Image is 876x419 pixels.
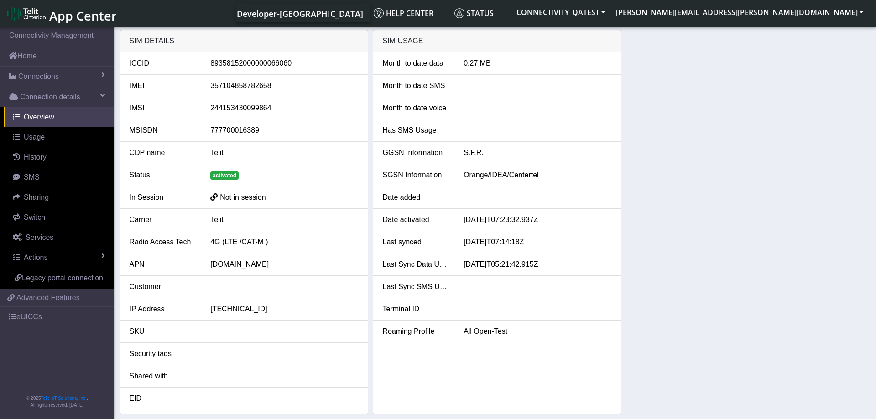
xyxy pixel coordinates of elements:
div: Telit [203,214,365,225]
span: Help center [374,8,433,18]
div: [TECHNICAL_ID] [203,304,365,315]
div: Month to date SMS [375,80,457,91]
a: Overview [4,107,114,127]
a: App Center [7,4,115,23]
div: IP Address [123,304,204,315]
div: 89358152000000066060 [203,58,365,69]
div: Shared with [123,371,204,382]
span: Services [26,233,53,241]
div: Month to date data [375,58,457,69]
div: CDP name [123,147,204,158]
div: In Session [123,192,204,203]
div: Month to date voice [375,103,457,114]
span: App Center [49,7,117,24]
div: Roaming Profile [375,326,457,337]
div: Last Sync SMS Usage [375,281,457,292]
div: Telit [203,147,365,158]
div: APN [123,259,204,270]
span: Sharing [24,193,49,201]
img: logo-telit-cinterion-gw-new.png [7,6,46,21]
a: Your current platform instance [236,4,363,22]
div: Date added [375,192,457,203]
div: All Open-Test [457,326,619,337]
a: Actions [4,248,114,268]
div: 0.27 MB [457,58,619,69]
div: SKU [123,326,204,337]
div: Customer [123,281,204,292]
div: 244153430099864 [203,103,365,114]
img: status.svg [454,8,464,18]
div: Security tags [123,348,204,359]
div: SIM details [120,30,368,52]
div: Orange/IDEA/Centertel [457,170,619,181]
div: Terminal ID [375,304,457,315]
div: [DATE]T07:14:18Z [457,237,619,248]
div: [DOMAIN_NAME] [203,259,365,270]
a: SMS [4,167,114,187]
a: Telit IoT Solutions, Inc. [41,396,87,401]
div: IMSI [123,103,204,114]
a: Help center [370,4,451,22]
a: Sharing [4,187,114,207]
a: Usage [4,127,114,147]
div: Date activated [375,214,457,225]
button: [PERSON_NAME][EMAIL_ADDRESS][PERSON_NAME][DOMAIN_NAME] [610,4,869,21]
a: History [4,147,114,167]
span: Usage [24,133,45,141]
div: SIM Usage [373,30,621,52]
div: MSISDN [123,125,204,136]
div: S.F.R. [457,147,619,158]
div: 777700016389 [203,125,365,136]
span: Status [454,8,494,18]
div: Radio Access Tech [123,237,204,248]
span: Actions [24,253,47,261]
div: 357104858782658 [203,80,365,91]
span: Developer-[GEOGRAPHIC_DATA] [237,8,363,19]
div: Last Sync Data Usage [375,259,457,270]
span: Connections [18,71,59,82]
a: Services [4,228,114,248]
span: Switch [24,213,45,221]
div: ICCID [123,58,204,69]
div: Status [123,170,204,181]
span: Overview [24,113,54,121]
div: GGSN Information [375,147,457,158]
img: knowledge.svg [374,8,384,18]
span: Not in session [220,193,266,201]
div: EID [123,393,204,404]
div: SGSN Information [375,170,457,181]
div: 4G (LTE /CAT-M ) [203,237,365,248]
div: Last synced [375,237,457,248]
div: Has SMS Usage [375,125,457,136]
span: SMS [24,173,40,181]
span: History [24,153,47,161]
div: IMEI [123,80,204,91]
div: Carrier [123,214,204,225]
span: Connection details [20,92,80,103]
button: CONNECTIVITY_QATEST [511,4,610,21]
span: Legacy portal connection [22,274,103,282]
div: [DATE]T05:21:42.915Z [457,259,619,270]
a: Status [451,4,511,22]
div: [DATE]T07:23:32.937Z [457,214,619,225]
a: Switch [4,207,114,228]
span: activated [210,171,239,180]
span: Advanced Features [16,292,80,303]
